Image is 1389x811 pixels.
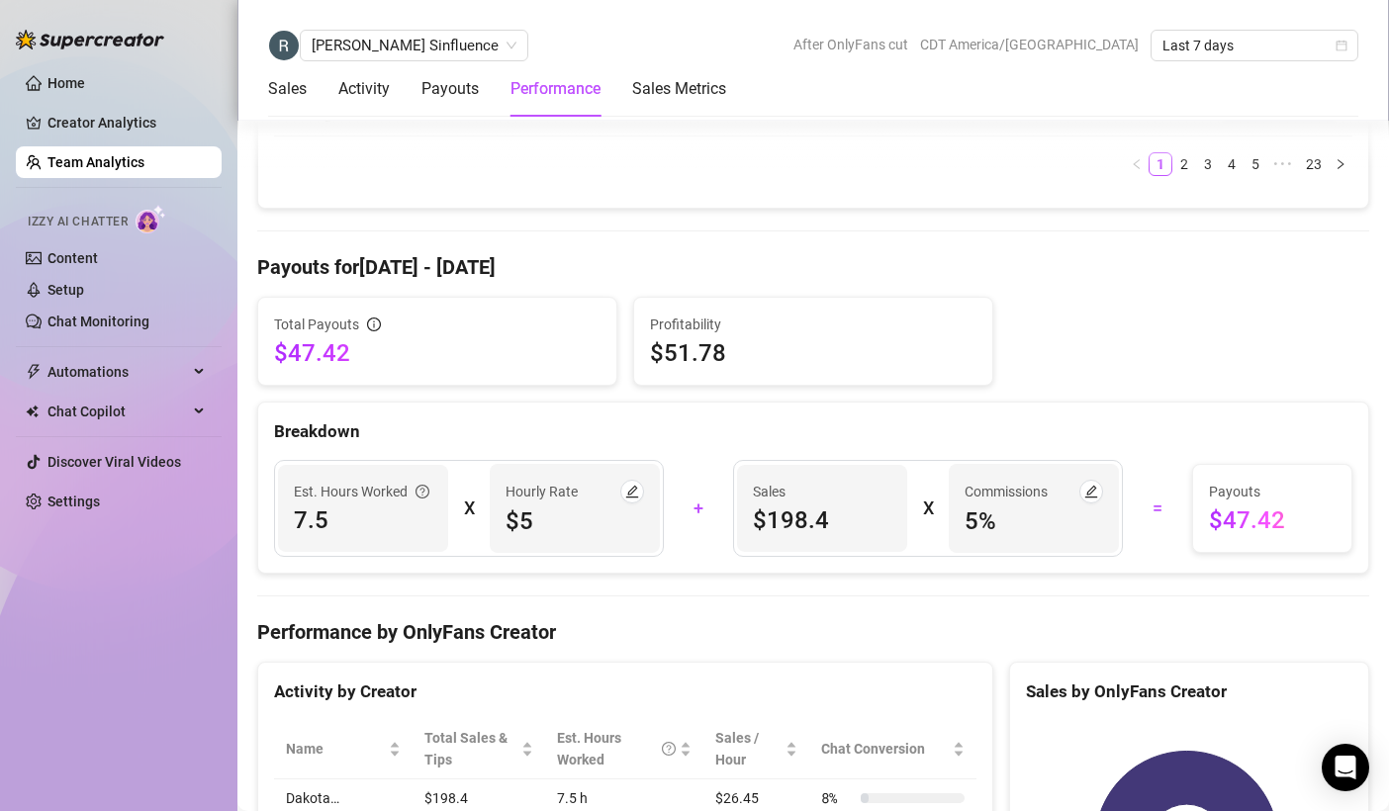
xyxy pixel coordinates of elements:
a: Home [47,75,85,91]
div: Breakdown [274,418,1352,445]
div: + [676,493,721,524]
th: Total Sales & Tips [413,719,545,779]
a: Team Analytics [47,154,144,170]
a: Content [47,250,98,266]
span: thunderbolt [26,364,42,380]
div: Est. Hours Worked [557,727,676,770]
div: X [464,493,474,524]
a: 4 [1221,153,1243,175]
span: Chat Copilot [47,396,188,427]
div: Performance [510,77,601,101]
span: ••• [1267,152,1299,176]
li: 3 [1196,152,1220,176]
span: info-circle [367,317,381,331]
img: AI Chatter [136,205,166,233]
span: $198.4 [753,504,891,536]
span: CDT America/[GEOGRAPHIC_DATA] [920,30,1139,59]
li: 5 [1244,152,1267,176]
span: $51.78 [650,337,726,369]
span: Profitability [650,314,721,335]
span: calendar [1336,40,1347,51]
a: 2 [1173,153,1195,175]
span: 5 % [965,505,1103,537]
li: 23 [1299,152,1329,176]
div: X [923,493,933,524]
a: Setup [47,282,84,298]
th: Chat Conversion [809,719,976,779]
a: Discover Viral Videos [47,454,181,470]
span: Name [286,738,385,760]
th: Name [274,719,413,779]
span: Last 7 days [1162,31,1346,60]
img: logo-BBDzfeDw.svg [16,30,164,49]
button: left [1125,152,1149,176]
span: Automations [47,356,188,388]
span: Payouts [1209,481,1336,502]
span: question-circle [662,727,676,770]
div: Est. Hours Worked [294,481,429,502]
li: 1 [1149,152,1172,176]
article: Commissions [965,481,1048,502]
span: Sales [753,481,891,502]
a: 3 [1197,153,1219,175]
span: edit [625,485,639,498]
a: 5 [1245,153,1266,175]
li: Previous Page [1125,152,1149,176]
article: Hourly Rate [506,481,578,502]
div: Sales [268,77,307,101]
a: Chat Monitoring [47,314,149,329]
div: = [1135,493,1180,524]
div: Activity [338,77,390,101]
span: Total Sales & Tips [424,727,517,770]
li: 4 [1220,152,1244,176]
span: $5 [506,505,644,537]
div: Sales Metrics [632,77,726,101]
a: 1 [1150,153,1171,175]
div: Open Intercom Messenger [1322,744,1369,791]
h4: Performance by OnlyFans Creator [257,618,1369,646]
li: Next Page [1329,152,1352,176]
h4: Payouts for [DATE] - [DATE] [257,253,1369,281]
span: Total Payouts [274,314,359,335]
li: Next 5 Pages [1267,152,1299,176]
span: After OnlyFans cut [793,30,908,59]
li: 2 [1172,152,1196,176]
span: edit [1084,485,1098,498]
div: Payouts [421,77,479,101]
span: $47.42 [274,337,601,369]
span: 7.5 [294,504,432,536]
span: $47.42 [1209,504,1336,536]
span: Renz Sinfluence [312,31,516,60]
span: left [1131,158,1143,170]
span: right [1335,158,1346,170]
img: Renz Sinfluence [269,31,299,60]
span: 8 % [821,787,853,809]
div: Sales by OnlyFans Creator [1026,678,1352,705]
th: Sales / Hour [703,719,809,779]
a: 23 [1300,153,1328,175]
span: Chat Conversion [821,738,949,760]
span: Izzy AI Chatter [28,213,128,231]
a: Settings [47,494,100,509]
button: right [1329,152,1352,176]
img: Chat Copilot [26,405,39,418]
span: Sales / Hour [715,727,782,770]
a: Creator Analytics [47,107,206,138]
span: question-circle [416,481,429,502]
div: Activity by Creator [274,678,976,705]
